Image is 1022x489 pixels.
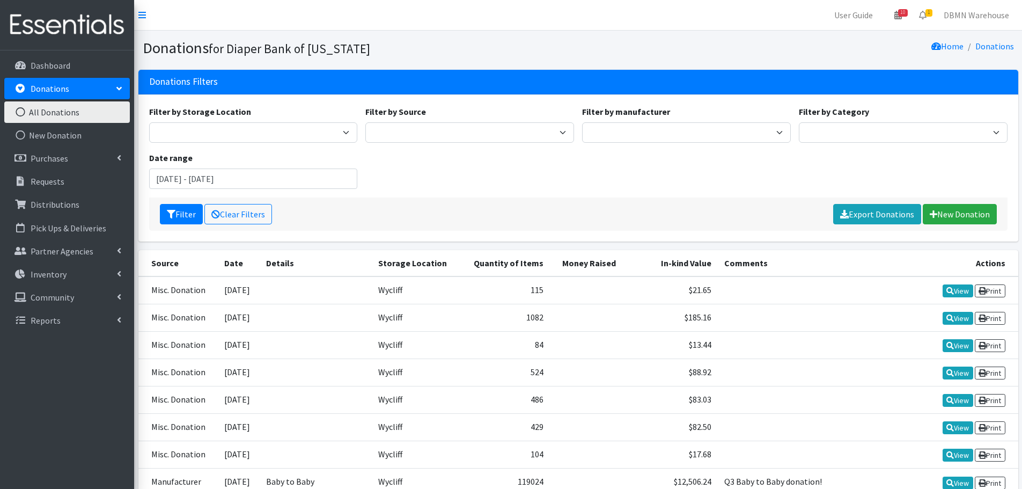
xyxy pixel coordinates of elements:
a: Dashboard [4,55,130,76]
td: 524 [460,359,550,386]
td: Wycliff [372,386,460,414]
p: Partner Agencies [31,246,93,257]
a: New Donation [923,204,997,224]
a: View [943,284,973,297]
a: Distributions [4,194,130,215]
label: Filter by Category [799,105,869,118]
td: [DATE] [218,304,260,331]
label: Date range [149,151,193,164]
th: Date [218,250,260,276]
a: View [943,449,973,462]
p: Donations [31,83,69,94]
small: for Diaper Bank of [US_STATE] [209,41,370,56]
td: 84 [460,331,550,359]
th: Source [138,250,218,276]
a: Inventory [4,264,130,285]
a: Print [975,394,1005,407]
span: 1 [925,9,932,17]
td: [DATE] [218,359,260,386]
td: Misc. Donation [138,331,218,359]
td: Wycliff [372,331,460,359]
a: Print [975,421,1005,434]
a: Print [975,339,1005,352]
a: All Donations [4,101,130,123]
a: Donations [4,78,130,99]
a: Home [931,41,964,52]
p: Dashboard [31,60,70,71]
button: Filter [160,204,203,224]
p: Requests [31,176,64,187]
td: 1082 [460,304,550,331]
p: Purchases [31,153,68,164]
td: Misc. Donation [138,414,218,441]
td: [DATE] [218,441,260,469]
a: View [943,312,973,325]
a: Print [975,312,1005,325]
td: 486 [460,386,550,414]
th: Comments [718,250,929,276]
td: $88.92 [622,359,718,386]
th: Storage Location [372,250,460,276]
p: Reports [31,315,61,326]
td: Wycliff [372,304,460,331]
td: $17.68 [622,441,718,469]
td: [DATE] [218,276,260,304]
td: $13.44 [622,331,718,359]
td: $82.50 [622,414,718,441]
a: Partner Agencies [4,240,130,262]
a: DBMN Warehouse [935,4,1018,26]
td: Wycliff [372,276,460,304]
td: $185.16 [622,304,718,331]
td: $83.03 [622,386,718,414]
a: Clear Filters [204,204,272,224]
p: Community [31,292,74,303]
td: Misc. Donation [138,304,218,331]
td: Wycliff [372,414,460,441]
a: Donations [975,41,1014,52]
h1: Donations [143,39,575,57]
a: Community [4,287,130,308]
a: View [943,339,973,352]
label: Filter by Source [365,105,426,118]
td: 104 [460,441,550,469]
a: 10 [886,4,910,26]
a: 1 [910,4,935,26]
th: Quantity of Items [460,250,550,276]
th: Details [260,250,371,276]
td: [DATE] [218,414,260,441]
p: Distributions [31,199,79,210]
a: View [943,421,973,434]
td: Wycliff [372,441,460,469]
th: Money Raised [550,250,622,276]
td: Wycliff [372,359,460,386]
td: $21.65 [622,276,718,304]
td: Misc. Donation [138,441,218,469]
p: Pick Ups & Deliveries [31,223,106,233]
a: Print [975,449,1005,462]
a: User Guide [826,4,881,26]
a: Requests [4,171,130,192]
td: 115 [460,276,550,304]
input: January 1, 2011 - December 31, 2011 [149,169,358,189]
a: Print [975,367,1005,379]
a: View [943,367,973,379]
img: HumanEssentials [4,7,130,43]
td: Misc. Donation [138,276,218,304]
th: Actions [929,250,1018,276]
a: Purchases [4,148,130,169]
span: 10 [898,9,908,17]
td: 429 [460,414,550,441]
a: Reports [4,310,130,331]
a: Pick Ups & Deliveries [4,217,130,239]
td: [DATE] [218,386,260,414]
label: Filter by manufacturer [582,105,670,118]
a: New Donation [4,125,130,146]
label: Filter by Storage Location [149,105,251,118]
p: Inventory [31,269,67,280]
th: In-kind Value [622,250,718,276]
a: Export Donations [833,204,921,224]
td: Misc. Donation [138,386,218,414]
a: Print [975,284,1005,297]
a: View [943,394,973,407]
td: [DATE] [218,331,260,359]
